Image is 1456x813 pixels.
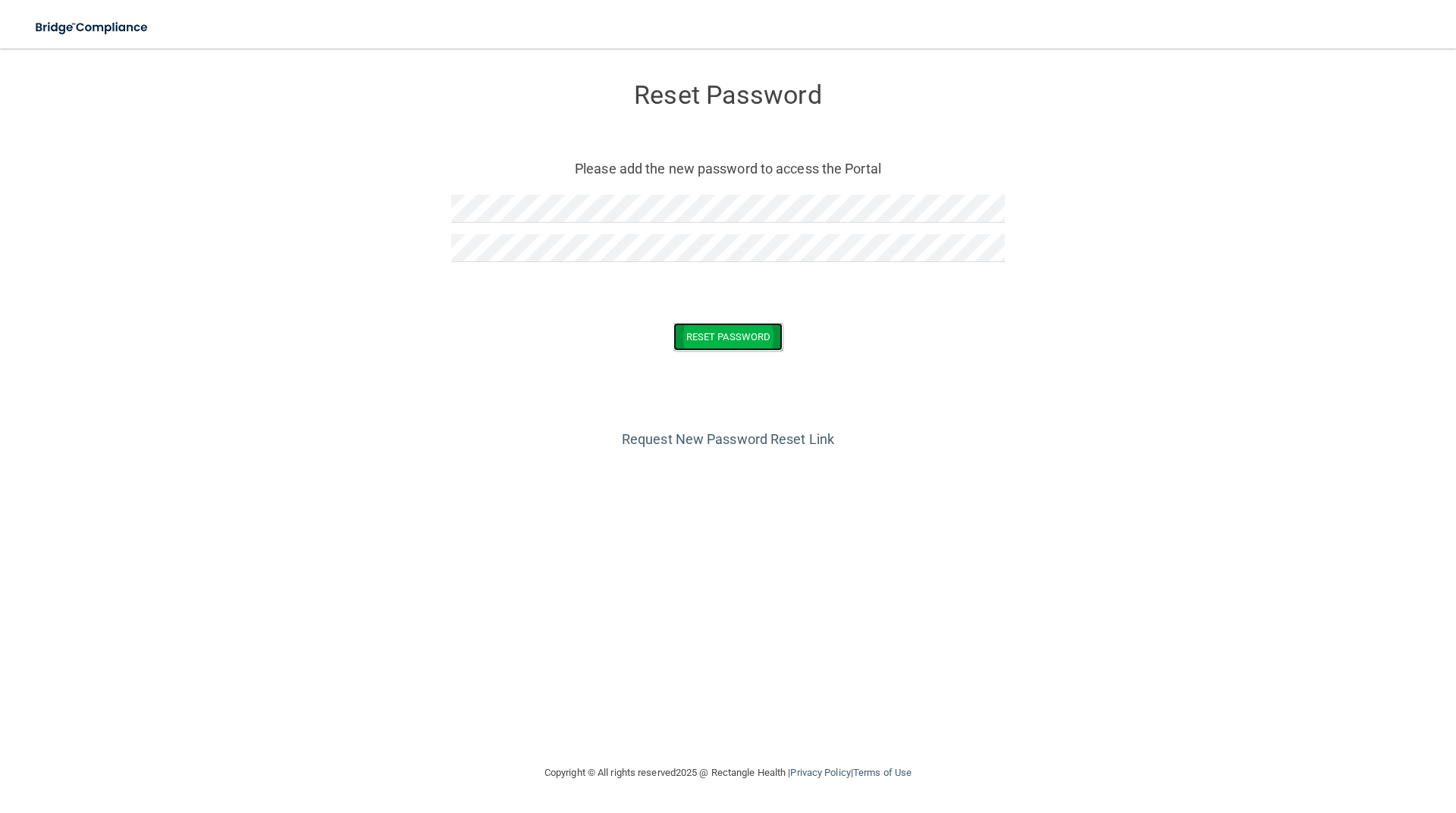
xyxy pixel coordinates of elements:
button: Reset Password [673,323,783,351]
p: Please add the new password to access the Portal [463,156,993,181]
a: Request New Password Reset Link [622,431,834,447]
a: Privacy Policy [790,767,850,778]
a: Terms of Use [853,767,912,778]
img: bridge_compliance_login_screen.278c3ca4.svg [23,12,162,43]
h3: Reset Password [451,81,1005,109]
div: Copyright © All rights reserved 2025 @ Rectangle Health | | [451,749,1005,797]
